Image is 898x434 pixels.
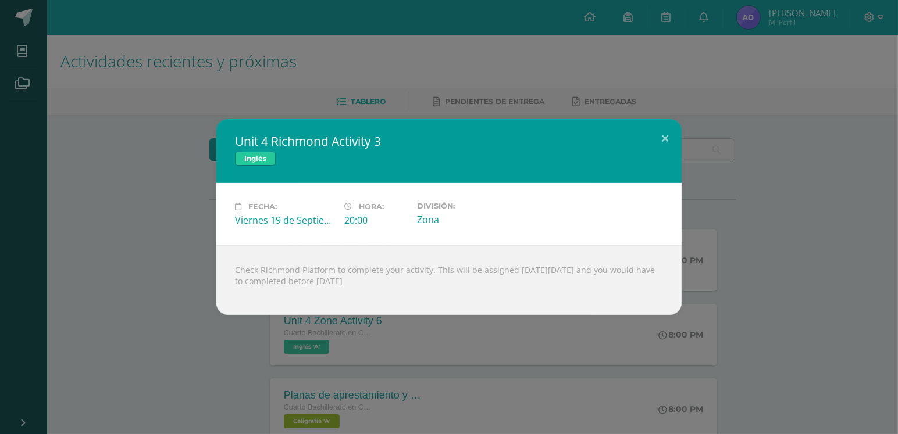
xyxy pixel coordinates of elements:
div: Zona [417,213,517,226]
div: Viernes 19 de Septiembre [235,214,335,227]
button: Close (Esc) [648,119,682,159]
span: Fecha: [248,202,277,211]
div: Check Richmond Platform to complete your activity. This will be assigned [DATE][DATE] and you wou... [216,245,682,315]
span: Hora: [359,202,384,211]
div: 20:00 [344,214,408,227]
label: División: [417,202,517,210]
span: Inglés [235,152,276,166]
h2: Unit 4 Richmond Activity 3 [235,133,663,149]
